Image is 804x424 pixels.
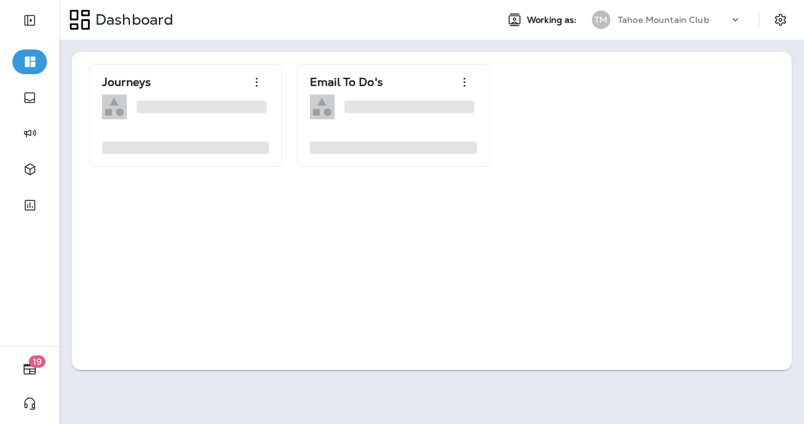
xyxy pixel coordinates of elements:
[29,355,46,368] span: 19
[592,11,610,29] div: TM
[90,11,173,29] p: Dashboard
[12,357,47,381] button: 19
[12,8,47,33] button: Expand Sidebar
[527,15,579,25] span: Working as:
[102,76,151,88] p: Journeys
[310,76,383,88] p: Email To Do's
[769,9,792,31] button: Settings
[618,15,709,25] p: Tahoe Mountain Club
